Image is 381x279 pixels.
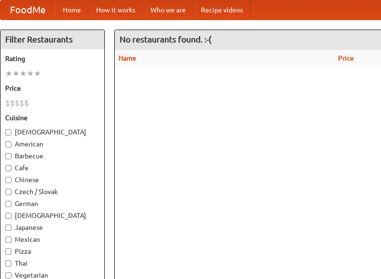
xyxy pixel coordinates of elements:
label: Barbecue [5,151,100,161]
input: Mexican [5,237,11,243]
h4: Filter Restaurants [0,30,104,49]
li: ★ [20,68,27,79]
a: Home [55,0,89,20]
input: Chinese [5,177,11,183]
li: $ [15,98,20,108]
input: Pizza [5,248,11,255]
a: Recipe videos [193,0,251,20]
li: $ [5,98,10,108]
li: ★ [5,68,12,79]
input: Vegetarian [5,272,11,279]
li: $ [24,98,29,108]
label: [DEMOGRAPHIC_DATA] [5,211,100,220]
label: Cafe [5,163,100,173]
label: Mexican [5,235,100,244]
input: [DEMOGRAPHIC_DATA] [5,129,11,135]
input: Barbecue [5,153,11,159]
input: Japanese [5,225,11,231]
input: German [5,201,11,207]
label: Thai [5,258,100,268]
label: Japanese [5,223,100,232]
input: American [5,141,11,147]
input: Thai [5,260,11,267]
ng-pluralize: No restaurants found. :-( [120,35,211,44]
a: Name [119,54,136,62]
input: Cafe [5,165,11,171]
li: ★ [12,68,20,79]
h5: Price [5,83,100,93]
li: $ [10,98,15,108]
label: [DEMOGRAPHIC_DATA] [5,127,100,137]
li: $ [20,98,24,108]
label: Czech / Slovak [5,187,100,196]
label: Chinese [5,175,100,185]
label: German [5,199,100,208]
a: Price [338,54,354,62]
a: How it works [89,0,143,20]
label: American [5,139,100,149]
a: FoodMe [0,0,55,20]
input: [DEMOGRAPHIC_DATA] [5,213,11,219]
label: Pizza [5,247,100,256]
li: ★ [34,68,41,79]
input: Czech / Slovak [5,189,11,195]
h5: Rating [5,54,100,63]
h5: Cuisine [5,113,100,123]
a: Who we are [143,0,193,20]
li: ★ [27,68,34,79]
